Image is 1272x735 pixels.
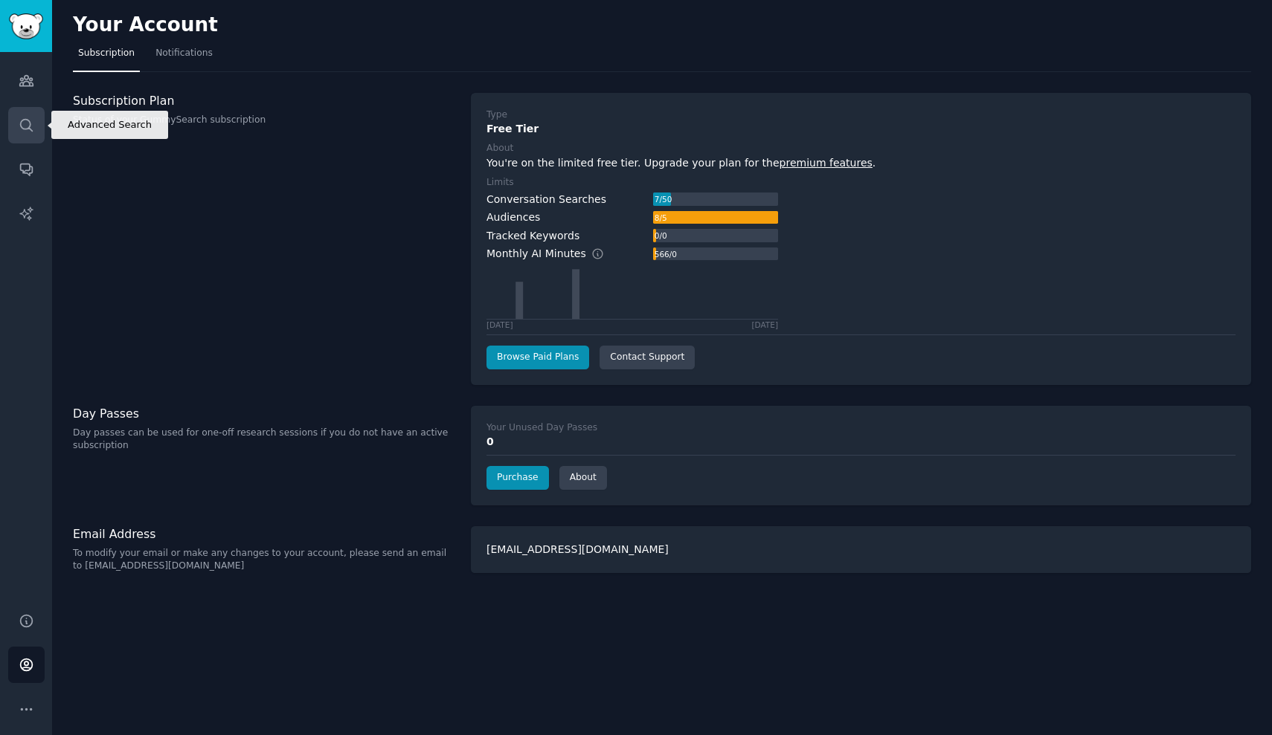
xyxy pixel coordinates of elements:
div: Conversation Searches [486,192,606,207]
h3: Day Passes [73,406,455,421]
div: Free Tier [486,121,1236,137]
a: Purchase [486,466,549,490]
h2: Your Account [73,13,218,37]
p: Status of your GummySearch subscription [73,114,455,127]
a: Subscription [73,42,140,72]
div: 566 / 0 [653,247,678,261]
div: 8 / 5 [653,211,668,224]
div: Limits [486,176,514,190]
img: GummySearch logo [9,13,43,39]
div: Your Unused Day Passes [486,421,597,435]
div: Type [486,109,507,122]
a: Contact Support [600,346,695,369]
div: [DATE] [486,320,513,330]
div: [DATE] [751,320,778,330]
span: Notifications [155,47,213,60]
h3: Email Address [73,526,455,542]
a: Notifications [150,42,218,72]
span: Subscription [78,47,135,60]
div: You're on the limited free tier. Upgrade your plan for the . [486,155,1236,171]
p: Day passes can be used for one-off research sessions if you do not have an active subscription [73,427,455,453]
div: [EMAIL_ADDRESS][DOMAIN_NAME] [471,526,1251,573]
div: Audiences [486,210,540,225]
div: 0 / 0 [653,229,668,242]
a: About [559,466,607,490]
div: Tracked Keywords [486,228,579,244]
h3: Subscription Plan [73,93,455,109]
p: To modify your email or make any changes to your account, please send an email to [EMAIL_ADDRESS]... [73,547,455,573]
a: premium features [780,157,873,169]
div: Monthly AI Minutes [486,246,620,262]
div: 7 / 50 [653,192,673,206]
div: 0 [486,434,1236,450]
div: About [486,142,513,155]
a: Browse Paid Plans [486,346,589,369]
